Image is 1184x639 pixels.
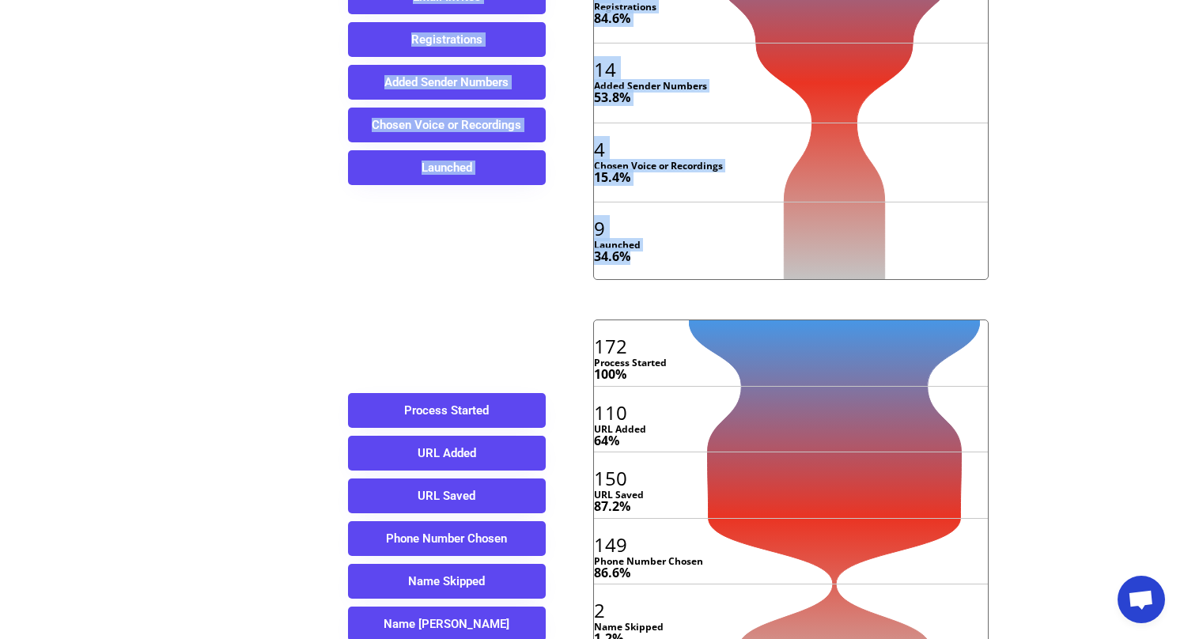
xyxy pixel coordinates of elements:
div: 15.4% [594,171,993,183]
div: 9 [594,221,993,236]
div: 86.6% [594,566,993,579]
button: URL Saved [348,478,546,513]
div: 34.6% [594,250,993,263]
div: 4 [594,142,993,157]
div: Chosen Voice or Recordings [594,161,993,171]
div: Registrations [594,2,993,12]
div: 149 [594,538,993,552]
button: Added Sender Numbers [348,65,546,100]
div: 100% [594,368,993,380]
button: Phone Number Chosen [348,521,546,556]
div: 53.8% [594,91,993,104]
button: Registrations [348,22,546,57]
div: 110 [594,406,993,420]
div: 87.2% [594,500,993,512]
div: 14 [594,62,993,77]
button: URL Added [348,436,546,471]
div: 172 [594,339,993,354]
div: 84.6% [594,12,993,25]
div: URL Saved [594,490,993,500]
button: Name Skipped [348,564,546,599]
button: Chosen Voice or Recordings [348,108,546,142]
div: URL Added [594,425,993,434]
button: Process Started [348,393,546,428]
div: Phone Number Chosen [594,557,993,566]
div: 64% [594,434,993,447]
div: Launched [594,240,993,250]
div: Name Skipped [594,622,993,632]
div: 150 [594,471,993,486]
div: Process Started [594,358,993,368]
button: Launched [348,150,546,185]
div: 2 [594,603,993,618]
div: Added Sender Numbers [594,81,993,91]
div: Open chat [1118,576,1165,623]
